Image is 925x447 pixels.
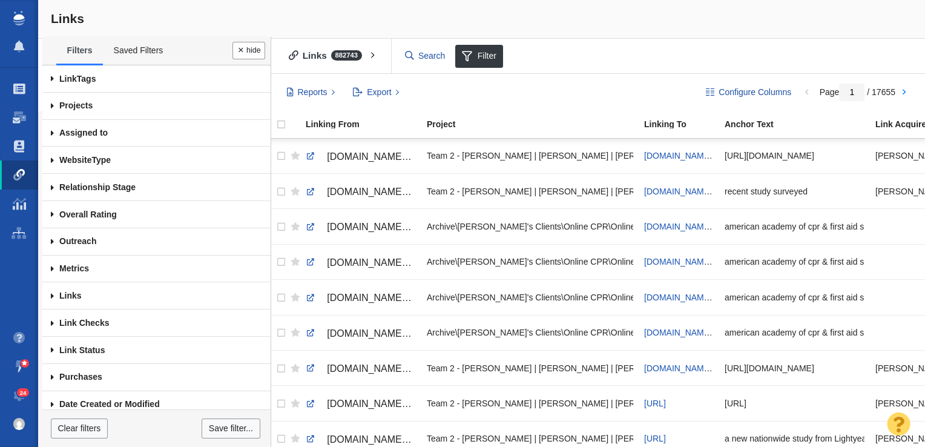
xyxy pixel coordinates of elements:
a: [DOMAIN_NAME][URL] [306,217,416,237]
div: Team 2 - [PERSON_NAME] | [PERSON_NAME] | [PERSON_NAME]\The Storage Center\The Storage Center - Di... [427,143,633,169]
a: [DOMAIN_NAME][URL] [644,257,734,267]
button: Configure Columns [699,82,798,103]
a: Overall Rating [42,201,271,228]
div: Anchor Text [725,120,874,128]
span: [DOMAIN_NAME][URL][DATE][DATE] [327,151,490,162]
div: american academy of cpr & first aid scholarship [725,213,864,239]
span: [DOMAIN_NAME][URL][US_STATE] [327,363,483,374]
span: Website [59,155,91,165]
div: Archive\[PERSON_NAME]'s Clients\Online CPR\Online CPR - Scholarship [427,213,633,239]
a: [DOMAIN_NAME][URL][DATE][DATE] [306,147,416,167]
a: [DOMAIN_NAME][URL][US_STATE] [306,359,416,379]
a: [DOMAIN_NAME][URL] [306,323,416,344]
button: Export [346,82,406,103]
a: Outreach [42,228,271,256]
span: [DOMAIN_NAME][URL] [327,257,429,268]
a: Link Checks [42,310,271,337]
span: 24 [17,388,30,397]
div: [URL][DOMAIN_NAME] [725,143,864,169]
a: Links [42,282,271,310]
div: Archive\[PERSON_NAME]'s Clients\Online CPR\Online CPR - Scholarship [427,320,633,346]
div: Project [427,120,643,128]
a: [DOMAIN_NAME][URL] [644,187,734,196]
span: Links [51,12,84,25]
div: Team 2 - [PERSON_NAME] | [PERSON_NAME] | [PERSON_NAME]\[PERSON_NAME]\[PERSON_NAME] - Digital PR -... [427,355,633,381]
a: Link Status [42,337,271,364]
span: [DOMAIN_NAME][URL] [327,399,429,409]
span: [DOMAIN_NAME][URL] [327,222,429,232]
a: [DOMAIN_NAME][URL] [306,288,416,308]
div: american academy of cpr & first aid scholarship [725,249,864,275]
img: buzzstream_logo_iconsimple.png [13,11,24,25]
div: Team 2 - [PERSON_NAME] | [PERSON_NAME] | [PERSON_NAME]\Lightyear AI\Lightyear AI - Digital PR - C... [427,390,633,416]
span: Export [367,86,391,99]
div: [URL][DOMAIN_NAME] [725,355,864,381]
a: [DOMAIN_NAME][URL] [306,394,416,414]
a: [DOMAIN_NAME][URL] [306,253,416,273]
a: Anchor Text [725,120,874,130]
div: Archive\[PERSON_NAME]'s Clients\Online CPR\Online CPR - Scholarship [427,249,633,275]
span: Link [59,74,77,84]
a: [DOMAIN_NAME][URL] [306,182,416,202]
a: Type [42,147,271,174]
span: [DOMAIN_NAME][URL] [327,434,429,445]
div: Linking From [306,120,426,128]
input: Search [400,45,451,67]
a: Tags [42,65,271,93]
div: [URL] [725,390,864,416]
div: Linking To [644,120,723,128]
a: Relationship Stage [42,174,271,201]
span: Reports [298,86,328,99]
span: Filter [455,45,504,68]
a: [DOMAIN_NAME][URL] [644,328,734,337]
span: [DOMAIN_NAME][URL] [327,187,429,197]
span: Configure Columns [719,86,791,99]
a: Save filter... [202,419,260,439]
a: Date Created or Modified [42,391,271,419]
a: [DOMAIN_NAME][URL] [644,363,734,373]
a: Saved Filters [103,38,174,64]
a: Projects [42,93,271,120]
a: Clear filters [51,419,108,439]
a: Linking From [306,120,426,130]
a: [DOMAIN_NAME][URL] [644,222,734,231]
a: Metrics [42,256,271,283]
a: [URL] [644,399,666,408]
div: Team 2 - [PERSON_NAME] | [PERSON_NAME] | [PERSON_NAME]\Team Software\Team Software - Digital PR -... [427,178,633,204]
button: Reports [280,82,342,103]
a: [DOMAIN_NAME][URL] [644,151,734,161]
a: Assigned to [42,120,271,147]
span: Page / 17655 [820,87,895,97]
a: Linking To [644,120,723,130]
span: [DOMAIN_NAME][URL] [327,293,429,303]
div: Archive\[PERSON_NAME]'s Clients\Online CPR\Online CPR - Scholarship [427,284,633,310]
button: Done [232,42,265,59]
div: american academy of cpr & first aid scholarship [725,284,864,310]
div: recent study surveyed [725,178,864,204]
img: 0a657928374d280f0cbdf2a1688580e1 [13,418,25,430]
a: [DOMAIN_NAME][URL] [644,293,734,302]
a: Purchases [42,364,271,391]
a: Filters [56,38,103,64]
span: [DOMAIN_NAME][URL] [327,328,429,339]
a: [URL] [644,434,666,443]
div: american academy of cpr & first aid scholarship [725,320,864,346]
